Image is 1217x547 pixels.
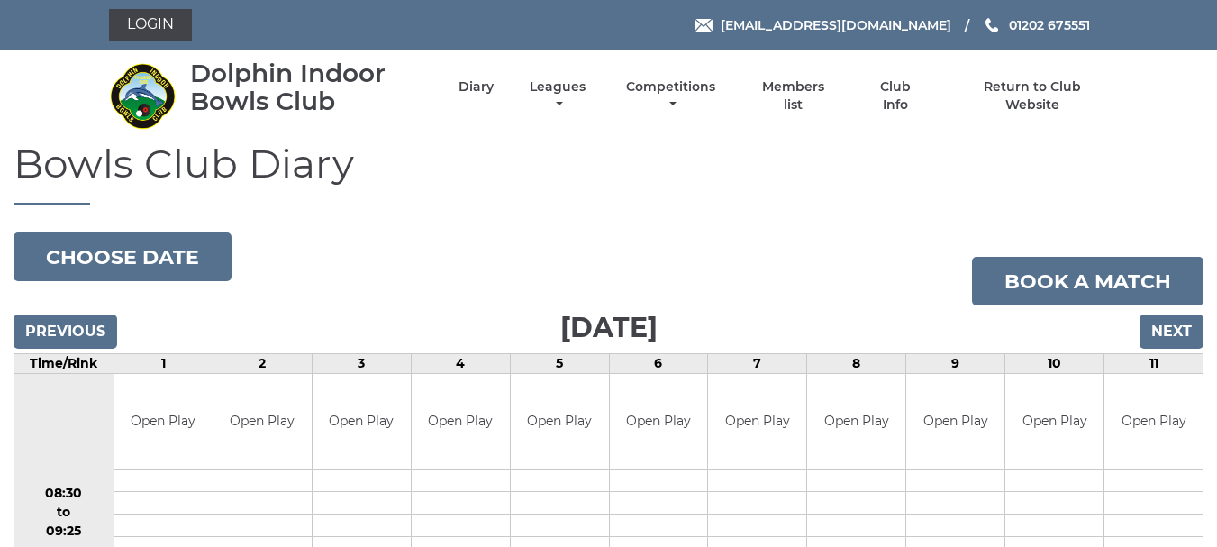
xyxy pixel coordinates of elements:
td: Open Play [511,374,609,469]
a: Members list [751,78,834,114]
td: Open Play [610,374,708,469]
a: Login [109,9,192,41]
input: Previous [14,315,117,349]
img: Dolphin Indoor Bowls Club [109,62,177,130]
a: Phone us 01202 675551 [983,15,1090,35]
td: Open Play [1104,374,1203,469]
a: Leagues [525,78,590,114]
a: Competitions [622,78,721,114]
td: 6 [609,354,708,374]
a: Diary [459,78,494,96]
td: Open Play [708,374,806,469]
td: Open Play [807,374,905,469]
td: Open Play [114,374,213,469]
button: Choose date [14,232,232,281]
span: [EMAIL_ADDRESS][DOMAIN_NAME] [721,17,951,33]
div: Dolphin Indoor Bowls Club [190,59,427,115]
td: 1 [114,354,213,374]
a: Email [EMAIL_ADDRESS][DOMAIN_NAME] [695,15,951,35]
td: 11 [1104,354,1203,374]
td: Open Play [213,374,312,469]
a: Club Info [867,78,925,114]
td: Open Play [313,374,411,469]
input: Next [1140,315,1203,349]
td: 5 [510,354,609,374]
td: Time/Rink [14,354,114,374]
img: Email [695,19,713,32]
td: 2 [213,354,312,374]
td: 10 [1005,354,1104,374]
td: 9 [906,354,1005,374]
a: Return to Club Website [956,78,1108,114]
td: 8 [807,354,906,374]
td: Open Play [1005,374,1103,469]
td: Open Play [412,374,510,469]
img: Phone us [985,18,998,32]
td: Open Play [906,374,1004,469]
td: 4 [411,354,510,374]
td: 3 [312,354,411,374]
td: 7 [708,354,807,374]
a: Book a match [972,257,1203,305]
span: 01202 675551 [1009,17,1090,33]
h1: Bowls Club Diary [14,141,1203,205]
